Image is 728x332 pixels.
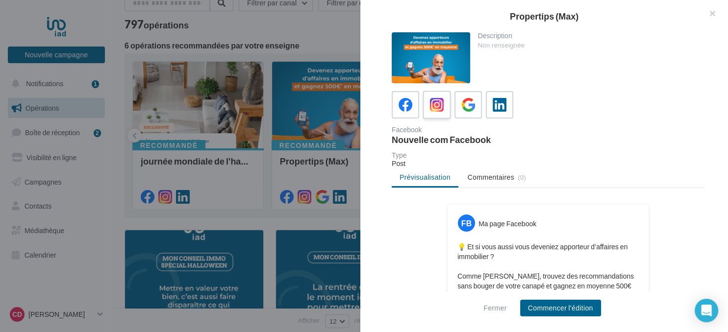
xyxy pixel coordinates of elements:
[392,135,544,144] div: Nouvelle com Facebook
[478,41,697,50] div: Non renseignée
[695,299,718,322] div: Open Intercom Messenger
[392,159,704,168] div: Post
[457,242,639,330] p: 💡 Et si vous aussi vous deveniez apporteur d’affaires en immobilier ? Comme [PERSON_NAME], trouve...
[479,302,510,314] button: Fermer
[468,172,514,182] span: Commentaires
[458,214,475,232] div: FB
[478,32,697,39] div: Description
[518,173,526,181] span: (0)
[376,12,712,21] div: Propertips (Max)
[392,152,704,159] div: Type
[392,126,544,133] div: Facebook
[520,300,601,316] button: Commencer l'édition
[478,219,536,229] div: Ma page Facebook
